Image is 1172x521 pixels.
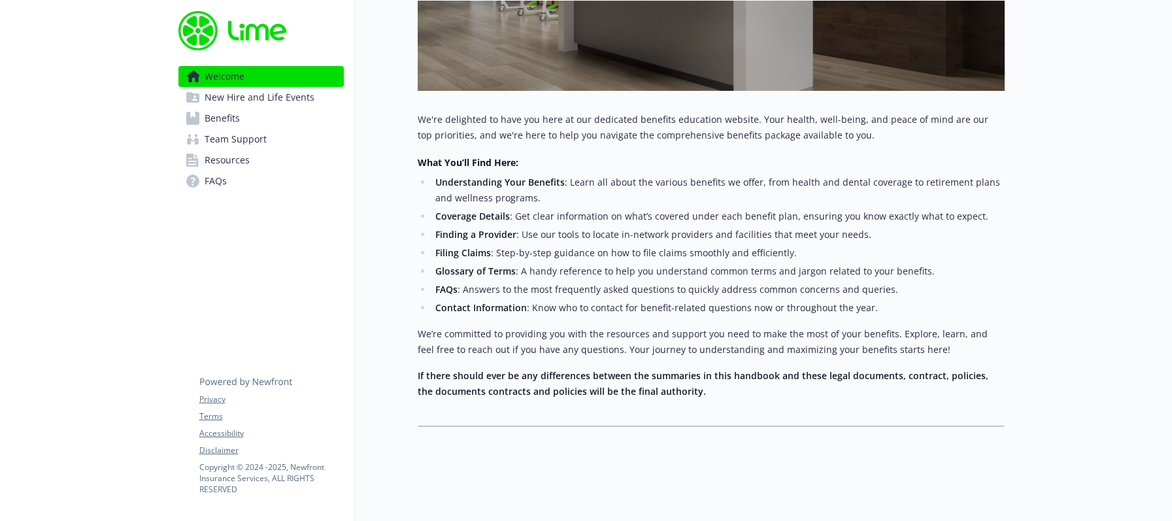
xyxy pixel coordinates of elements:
[205,66,244,87] span: Welcome
[432,175,1005,206] li: : Learn all about the various benefits we offer, from health and dental coverage to retirement pl...
[199,428,343,439] a: Accessibility
[435,228,516,241] strong: Finding a Provider
[178,129,344,150] a: Team Support
[205,87,314,108] span: New Hire and Life Events
[205,108,240,129] span: Benefits
[435,176,565,188] strong: Understanding Your Benefits
[205,129,267,150] span: Team Support
[418,326,1005,358] p: We’re committed to providing you with the resources and support you need to make the most of your...
[435,265,516,277] strong: Glossary of Terms
[418,156,518,169] strong: What You’ll Find Here:
[199,462,343,495] p: Copyright © 2024 - 2025 , Newfront Insurance Services, ALL RIGHTS RESERVED
[205,150,250,171] span: Resources
[435,210,510,222] strong: Coverage Details
[432,300,1005,316] li: : Know who to contact for benefit-related questions now or throughout the year.
[432,263,1005,279] li: : A handy reference to help you understand common terms and jargon related to your benefits.
[178,108,344,129] a: Benefits
[178,66,344,87] a: Welcome
[418,369,988,397] strong: If there should ever be any differences between the summaries in this handbook and these legal do...
[435,301,527,314] strong: Contact Information
[418,112,1005,143] p: We're delighted to have you here at our dedicated benefits education website. Your health, well-b...
[178,150,344,171] a: Resources
[199,394,343,405] a: Privacy
[178,171,344,192] a: FAQs
[435,246,491,259] strong: Filing Claims
[199,411,343,422] a: Terms
[432,282,1005,297] li: : Answers to the most frequently asked questions to quickly address common concerns and queries.
[435,283,458,295] strong: FAQs
[432,209,1005,224] li: : Get clear information on what’s covered under each benefit plan, ensuring you know exactly what...
[432,245,1005,261] li: : Step-by-step guidance on how to file claims smoothly and efficiently.
[432,227,1005,243] li: : Use our tools to locate in-network providers and facilities that meet your needs.
[178,87,344,108] a: New Hire and Life Events
[199,445,343,456] a: Disclaimer
[205,171,227,192] span: FAQs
